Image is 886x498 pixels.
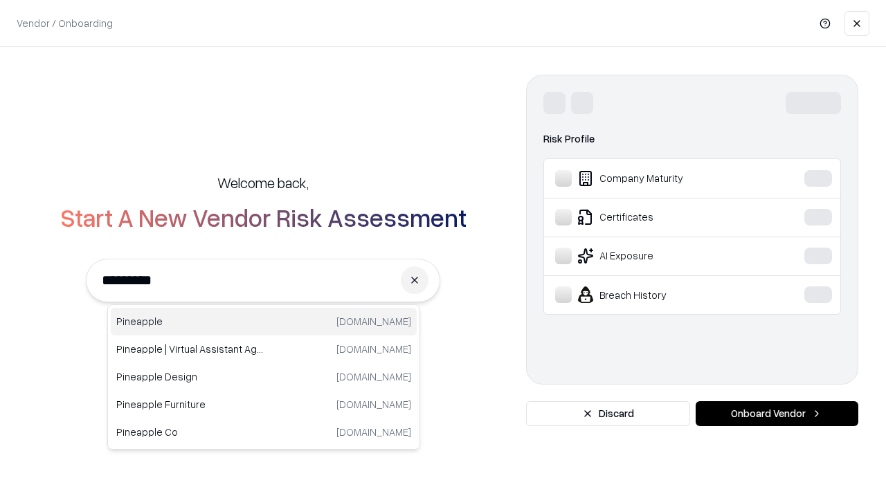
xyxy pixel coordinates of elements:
[116,369,264,384] p: Pineapple Design
[526,401,690,426] button: Discard
[116,314,264,329] p: Pineapple
[336,397,411,412] p: [DOMAIN_NAME]
[336,342,411,356] p: [DOMAIN_NAME]
[543,131,841,147] div: Risk Profile
[555,209,762,225] div: Certificates
[217,173,309,192] h5: Welcome back,
[696,401,858,426] button: Onboard Vendor
[336,369,411,384] p: [DOMAIN_NAME]
[116,342,264,356] p: Pineapple | Virtual Assistant Agency
[555,170,762,187] div: Company Maturity
[17,16,113,30] p: Vendor / Onboarding
[60,203,467,231] h2: Start A New Vendor Risk Assessment
[107,304,420,450] div: Suggestions
[336,314,411,329] p: [DOMAIN_NAME]
[555,286,762,303] div: Breach History
[116,425,264,439] p: Pineapple Co
[116,397,264,412] p: Pineapple Furniture
[336,425,411,439] p: [DOMAIN_NAME]
[555,248,762,264] div: AI Exposure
